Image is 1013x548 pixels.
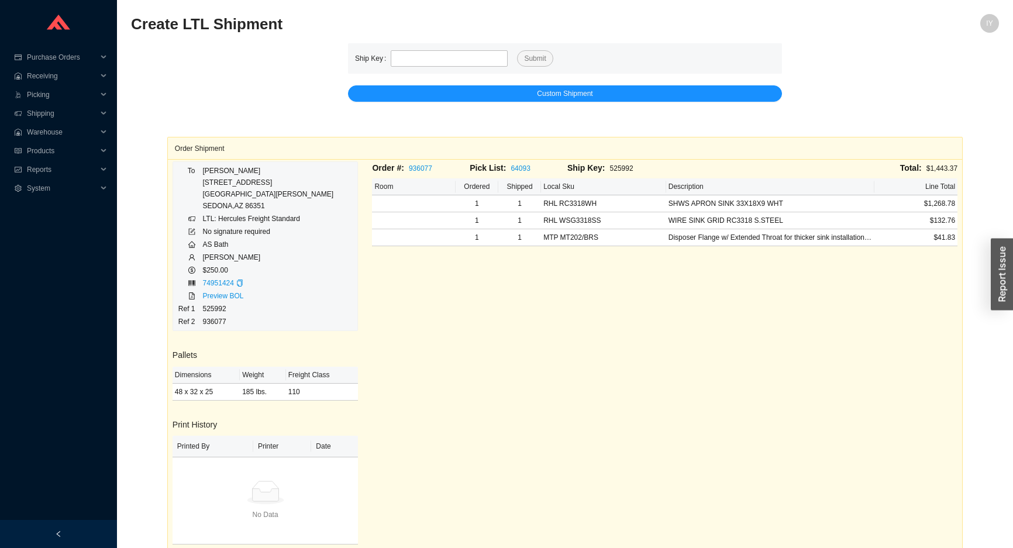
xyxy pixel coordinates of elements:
th: Local Sku [541,178,666,195]
th: Room [372,178,455,195]
span: Warehouse [27,123,97,142]
td: 1 [456,195,498,212]
span: IY [986,14,993,33]
span: System [27,179,97,198]
td: MTP MT202/BRS [541,229,666,246]
a: 74951424 [203,279,234,287]
th: Freight Class [286,367,359,384]
h2: Create LTL Shipment [131,14,782,35]
span: Custom Shipment [537,88,592,99]
span: Order #: [372,163,404,173]
td: Ref 2 [178,315,202,328]
span: Products [27,142,97,160]
span: form [188,228,195,235]
th: Line Total [874,178,957,195]
div: $1,443.37 [665,161,957,175]
div: SHWS APRON SINK 33X18X9 WHT [669,198,872,209]
span: Pick List: [470,163,506,173]
span: home [188,241,195,248]
th: Ordered [456,178,498,195]
td: 936077 [202,315,335,328]
span: Receiving [27,67,97,85]
span: read [14,147,22,154]
span: Total: [900,163,922,173]
th: Weight [240,367,286,384]
th: Description [666,178,874,195]
span: setting [14,185,22,192]
td: $1,268.78 [874,195,957,212]
span: dollar [188,267,195,274]
span: Ship Key: [567,163,605,173]
h3: Print History [173,418,359,432]
span: left [55,530,62,537]
td: 185 lbs. [240,384,286,401]
span: barcode [188,280,195,287]
th: Date [311,436,358,457]
button: Custom Shipment [348,85,782,102]
label: Ship Key [355,50,391,67]
div: No Data [177,509,354,521]
a: Preview BOL [203,292,244,300]
span: credit-card [14,54,22,61]
div: Disposer Flange w/ Extended Throat for thicker sink installations with stopper/strainer. BRUSHED ... [669,232,872,243]
td: RHL WSG3318SS [541,212,666,229]
td: AS Bath [202,238,335,251]
td: 1 [456,229,498,246]
td: RHL RC3318WH [541,195,666,212]
div: 525992 [567,161,665,175]
span: file-pdf [188,292,195,299]
td: $250.00 [202,264,335,277]
td: $41.83 [874,229,957,246]
td: 525992 [202,302,335,315]
th: Printer [253,436,311,457]
td: Ref 1 [178,302,202,315]
td: 1 [498,195,541,212]
span: Shipping [27,104,97,123]
td: No signature required [202,225,335,238]
span: user [188,254,195,261]
th: Printed By [173,436,253,457]
div: Order Shipment [175,137,955,159]
td: 1 [456,212,498,229]
span: copy [236,280,243,287]
td: To [178,164,202,212]
div: WIRE SINK GRID RC3318 S.STEEL [669,215,872,226]
h3: Pallets [173,349,359,362]
td: LTL: Hercules Freight Standard [202,212,335,225]
td: [PERSON_NAME] [202,251,335,264]
span: Purchase Orders [27,48,97,67]
span: fund [14,166,22,173]
th: Shipped [498,178,541,195]
a: 936077 [409,164,432,173]
td: 110 [286,384,359,401]
a: 64093 [511,164,530,173]
button: Submit [517,50,553,67]
span: Picking [27,85,97,104]
td: 1 [498,229,541,246]
div: [PERSON_NAME] [STREET_ADDRESS] [GEOGRAPHIC_DATA][PERSON_NAME] SEDONA , AZ 86351 [203,165,334,212]
th: Dimensions [173,367,240,384]
div: Copy [236,277,243,289]
td: $132.76 [874,212,957,229]
td: 48 x 32 x 25 [173,384,240,401]
span: Reports [27,160,97,179]
td: 1 [498,212,541,229]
